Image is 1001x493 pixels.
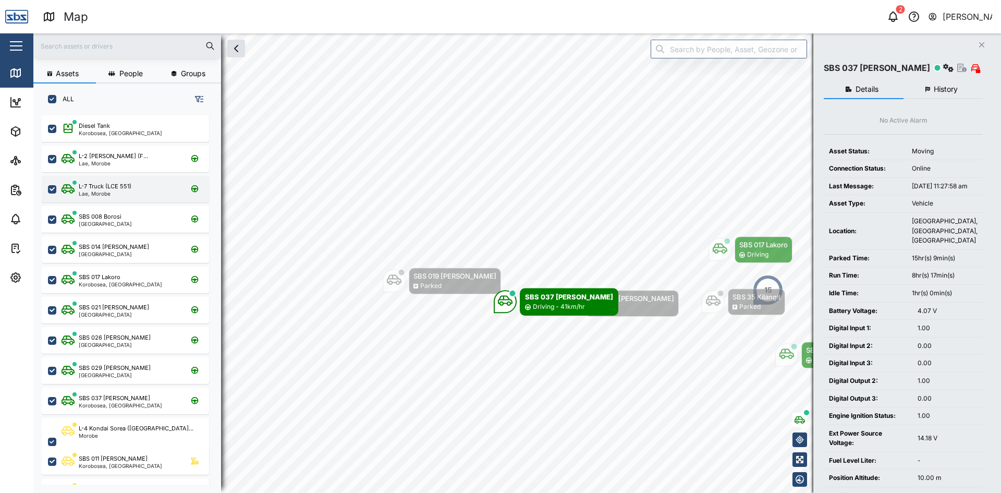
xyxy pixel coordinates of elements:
div: SBS 008 Borosi [79,212,121,221]
div: Korobosea, [GEOGRAPHIC_DATA] [79,403,162,408]
div: Digital Input 1: [829,323,907,333]
div: Lae, Morobe [79,191,131,196]
div: [GEOGRAPHIC_DATA], [GEOGRAPHIC_DATA], [GEOGRAPHIC_DATA] [912,217,978,246]
div: SBS 029 [PERSON_NAME] [806,345,890,355]
div: Position Altitude: [829,473,907,483]
div: 10.00 m [918,473,978,483]
div: 1.00 [918,376,978,386]
input: Search assets or drivers [40,38,215,54]
div: [PERSON_NAME] [943,10,993,23]
div: Map [64,8,88,26]
div: 1hr(s) 0min(s) [912,288,978,298]
div: Asset Type: [829,199,901,209]
div: Engine Ignition Status: [829,411,907,421]
div: Sites [27,155,52,166]
div: Map marker [702,288,785,315]
div: Map marker [709,236,792,263]
div: Korobosea, [GEOGRAPHIC_DATA] [79,282,162,287]
div: Digital Input 3: [829,358,907,368]
div: Ext Power Source Voltage: [829,429,907,448]
div: L-4 Kondai Sorea ([GEOGRAPHIC_DATA]... [79,424,193,433]
div: 1.00 [918,411,978,421]
div: 15 [764,284,772,296]
div: Map [27,67,51,79]
div: Driving - 41km/hr [533,302,585,312]
div: SBS 037 [PERSON_NAME] [824,62,930,75]
span: History [934,86,958,93]
div: Parked [739,302,761,312]
div: 14.18 V [918,434,978,443]
div: Parked [420,281,442,291]
div: - [918,456,978,466]
img: Main Logo [5,5,28,28]
div: SBS 026 [PERSON_NAME] [79,333,151,342]
canvas: Map [33,33,1001,493]
div: Location: [829,226,901,236]
div: SBS 037 [PERSON_NAME] [525,292,613,302]
span: Groups [181,70,205,77]
div: No Active Alarm [880,116,927,126]
div: 8hr(s) 17min(s) [912,271,978,281]
input: Search by People, Asset, Geozone or Place [651,40,807,58]
div: Idle Time: [829,288,901,298]
div: SBS 037 [PERSON_NAME] [79,394,150,403]
div: [GEOGRAPHIC_DATA] [79,342,151,347]
div: SBS 021 [PERSON_NAME] [79,303,149,312]
div: Driving [747,250,768,260]
div: [DATE] 11:27:58 am [912,182,978,191]
div: Korobosea, [GEOGRAPHIC_DATA] [79,130,162,136]
div: Moving [912,147,978,157]
div: 1.00 [918,323,978,333]
div: SBS 35 Kilangit [733,292,780,302]
div: Parked Time: [829,254,901,263]
div: SBS 029 [PERSON_NAME] [79,364,151,372]
div: Digital Output 2: [829,376,907,386]
div: Map marker [559,290,679,317]
div: Morobe [79,433,193,438]
div: Alarms [27,213,59,225]
div: SBS 014 [PERSON_NAME] [79,243,149,251]
div: [GEOGRAPHIC_DATA] [79,221,132,226]
button: [PERSON_NAME] [927,9,993,24]
div: SBS 011 [PERSON_NAME] [79,454,148,463]
div: Map marker [752,274,784,306]
div: [GEOGRAPHIC_DATA] [79,372,151,378]
div: Battery Voltage: [829,306,907,316]
div: Last Message: [829,182,901,191]
div: 0.00 [918,358,978,368]
div: Korobosea, [GEOGRAPHIC_DATA] [79,463,162,468]
div: Map marker [775,342,895,368]
div: Digital Input 2: [829,341,907,351]
div: SBS 005 [PERSON_NAME] [590,293,674,304]
div: [GEOGRAPHIC_DATA] [79,251,149,257]
div: Tasks [27,243,56,254]
div: Map marker [494,288,618,316]
div: Settings [27,272,64,283]
div: 15hr(s) 9min(s) [912,254,978,263]
div: Dashboard [27,97,74,108]
div: Connection Status: [829,164,901,174]
div: SBS 019 [PERSON_NAME] [413,271,496,281]
div: 4.07 V [918,306,978,316]
div: Map marker [383,268,501,294]
span: People [119,70,143,77]
div: Asset Status: [829,147,901,157]
div: 0.00 [918,394,978,404]
div: L-2 [PERSON_NAME] (F... [79,152,148,161]
div: Diesel Tank [79,122,110,130]
span: Assets [56,70,79,77]
div: Vehicle [912,199,978,209]
div: L-7 Truck (LCE 551) [79,182,131,191]
div: Fuel Level Liter: [829,456,907,466]
div: 2 [896,5,905,14]
div: 0.00 [918,341,978,351]
div: Reports [27,184,63,196]
label: ALL [56,95,74,103]
div: [GEOGRAPHIC_DATA] [79,312,149,317]
div: Lae, Morobe [79,161,148,166]
div: grid [42,112,221,485]
div: SBS 017 Lakoro [79,273,120,282]
div: Run Time: [829,271,901,281]
div: Assets [27,126,59,137]
div: SBS 017 Lakoro [739,239,788,250]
